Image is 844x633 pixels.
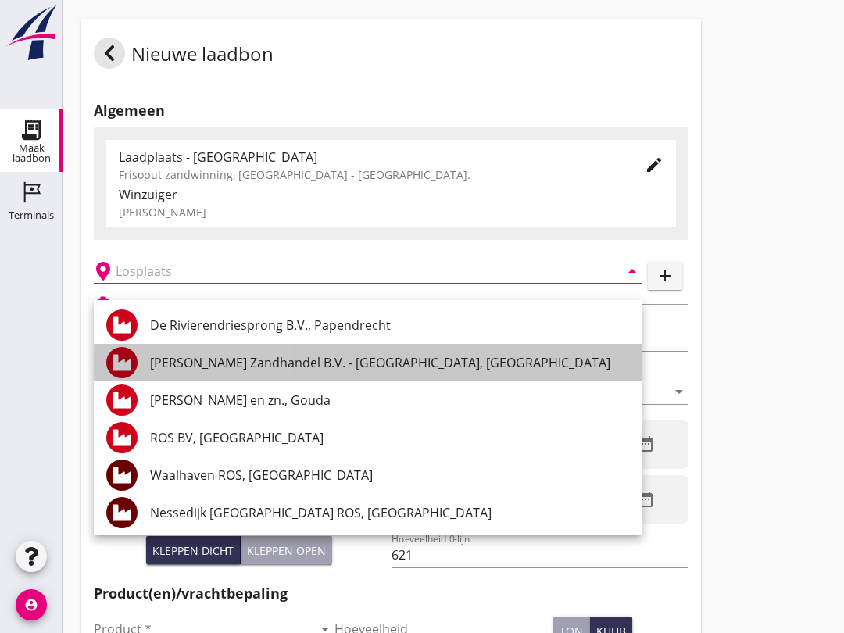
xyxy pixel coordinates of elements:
[241,536,332,564] button: Kleppen open
[150,503,629,522] div: Nessedijk [GEOGRAPHIC_DATA] ROS, [GEOGRAPHIC_DATA]
[119,297,198,311] h2: Beladen vaartuig
[670,382,688,401] i: arrow_drop_down
[116,259,598,284] input: Losplaats
[150,428,629,447] div: ROS BV, [GEOGRAPHIC_DATA]
[119,148,620,166] div: Laadplaats - [GEOGRAPHIC_DATA]
[392,542,689,567] input: Hoeveelheid 0-lijn
[645,156,663,174] i: edit
[146,536,241,564] button: Kleppen dicht
[150,391,629,409] div: [PERSON_NAME] en zn., Gouda
[94,583,688,604] h2: Product(en)/vrachtbepaling
[636,490,655,509] i: date_range
[94,100,688,121] h2: Algemeen
[119,185,663,204] div: Winzuiger
[152,542,234,559] div: Kleppen dicht
[247,542,326,559] div: Kleppen open
[3,4,59,62] img: logo-small.a267ee39.svg
[150,466,629,485] div: Waalhaven ROS, [GEOGRAPHIC_DATA]
[150,353,629,372] div: [PERSON_NAME] Zandhandel B.V. - [GEOGRAPHIC_DATA], [GEOGRAPHIC_DATA]
[623,262,642,281] i: arrow_drop_down
[16,589,47,620] i: account_circle
[9,210,54,220] div: Terminals
[119,204,663,220] div: [PERSON_NAME]
[119,166,620,183] div: Frisoput zandwinning, [GEOGRAPHIC_DATA] - [GEOGRAPHIC_DATA].
[94,38,274,75] div: Nieuwe laadbon
[150,316,629,334] div: De Rivierendriesprong B.V., Papendrecht
[636,435,655,453] i: date_range
[656,266,674,285] i: add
